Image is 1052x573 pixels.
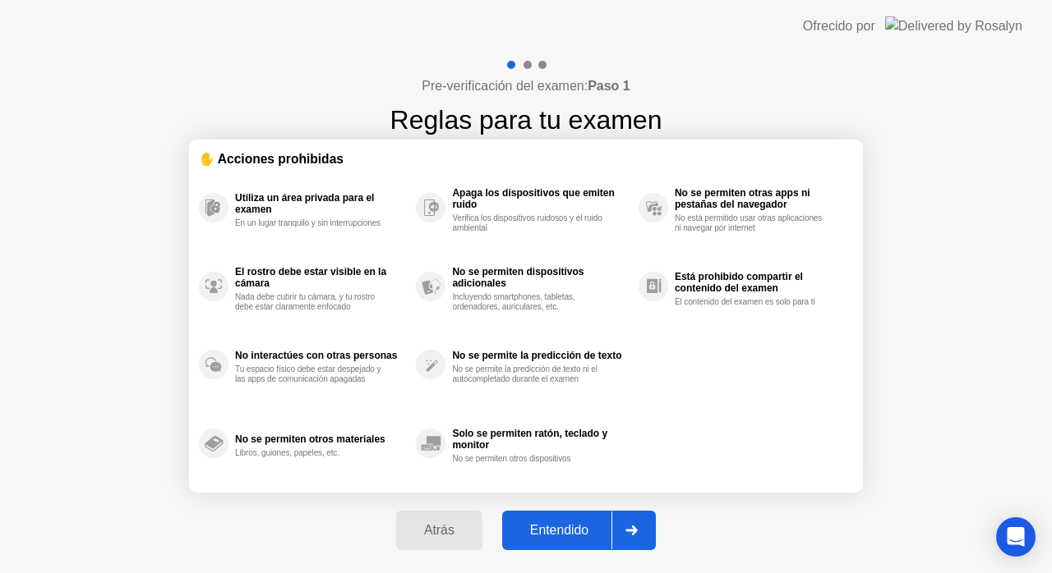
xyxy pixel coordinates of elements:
[452,428,630,451] div: Solo se permiten ratón, teclado y monitor
[235,266,408,289] div: El rostro debe estar visible en la cámara
[675,213,830,233] div: No está permitido usar otras aplicaciones ni navegar por internet
[803,16,875,36] div: Ofrecido por
[235,192,408,215] div: Utiliza un área privada para el examen
[675,187,845,210] div: No se permiten otras apps ni pestañas del navegador
[235,364,390,384] div: Tu espacio físico debe estar despejado y las apps de comunicación apagadas
[452,454,607,464] div: No se permiten otros dispositivos
[452,266,630,289] div: No se permiten dispositivos adicionales
[422,76,630,96] h4: Pre-verificación del examen:
[235,433,408,445] div: No se permiten otros materiales
[396,511,482,550] button: Atrás
[235,350,408,361] div: No interactúes con otras personas
[452,350,630,361] div: No se permite la predicción de texto
[235,292,390,312] div: Nada debe cubrir tu cámara, y tu rostro debe estar claramente enfocado
[199,149,853,168] div: ✋ Acciones prohibidas
[502,511,656,550] button: Entendido
[675,297,830,307] div: El contenido del examen es solo para ti
[452,292,607,312] div: Incluyendo smartphones, tabletas, ordenadores, auriculares, etc.
[235,218,390,228] div: En un lugar tranquilo y sin interrupciones
[390,100,662,140] h1: Reglas para tu examen
[996,517,1036,557] div: Open Intercom Messenger
[675,271,845,294] div: Está prohibido compartir el contenido del examen
[401,523,478,538] div: Atrás
[452,187,630,210] div: Apaga los dispositivos que emiten ruido
[507,523,611,538] div: Entendido
[588,79,630,93] b: Paso 1
[885,16,1022,35] img: Delivered by Rosalyn
[452,213,607,233] div: Verifica los dispositivos ruidosos y el ruido ambiental
[235,448,390,458] div: Libros, guiones, papeles, etc.
[452,364,607,384] div: No se permite la predicción de texto ni el autocompletado durante el examen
